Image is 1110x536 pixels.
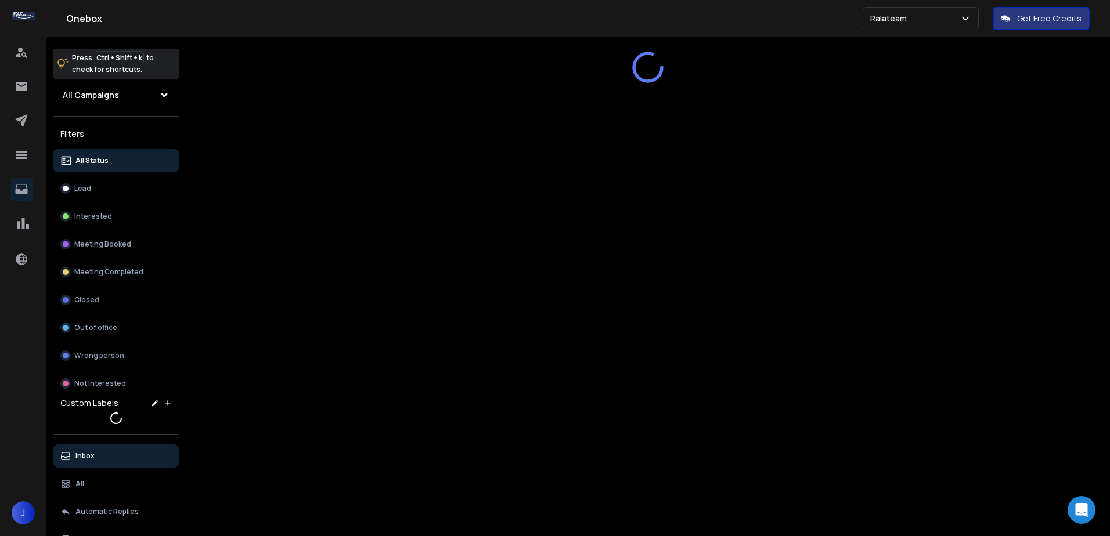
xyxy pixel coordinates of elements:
button: J [12,501,35,524]
button: Get Free Credits [993,7,1090,30]
h3: Custom Labels [60,397,118,409]
button: All Status [53,149,179,172]
button: Inbox [53,444,179,468]
button: Closed [53,288,179,312]
button: Not Interested [53,372,179,395]
p: Closed [74,295,99,305]
button: Meeting Completed [53,260,179,284]
p: All Status [75,156,109,165]
p: Inbox [75,451,95,461]
p: Lead [74,184,91,193]
p: All [75,479,84,488]
p: Not Interested [74,379,126,388]
button: All Campaigns [53,84,179,107]
button: Lead [53,177,179,200]
img: logo [12,12,35,20]
h1: All Campaigns [63,89,119,101]
p: Meeting Completed [74,267,143,277]
h3: Filters [53,126,179,142]
p: Automatic Replies [75,507,139,516]
p: Press to check for shortcuts. [72,52,154,75]
button: Interested [53,205,179,228]
div: Open Intercom Messenger [1068,496,1095,524]
button: Automatic Replies [53,500,179,523]
p: Wrong person [74,351,124,360]
button: Meeting Booked [53,233,179,256]
button: Out of office [53,316,179,339]
p: Meeting Booked [74,240,131,249]
span: Ctrl + Shift + k [95,51,144,64]
button: Wrong person [53,344,179,367]
p: Interested [74,212,112,221]
h1: Onebox [66,12,863,26]
p: Ralateam [870,13,911,24]
p: Out of office [74,323,117,332]
p: Get Free Credits [1017,13,1082,24]
button: All [53,472,179,495]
